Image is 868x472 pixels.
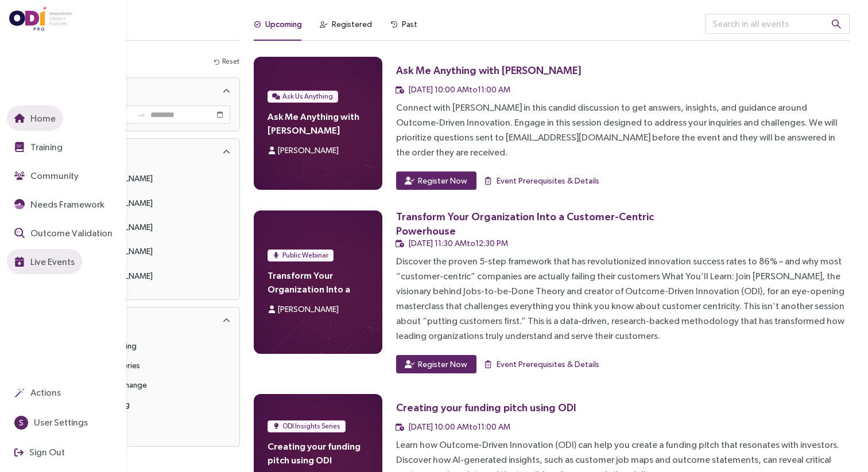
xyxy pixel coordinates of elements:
[332,18,372,30] div: Registered
[51,307,239,335] div: Type
[7,410,95,435] button: SUser Settings
[402,18,417,30] div: Past
[268,439,369,467] h4: Creating your funding pitch using ODI
[51,14,240,40] h3: Live Events
[51,78,239,106] div: Dates
[28,140,63,154] span: Training
[7,249,82,274] button: Live Events
[265,18,302,30] div: Upcoming
[396,254,850,344] div: Discover the proven 5-step framework that has revolutionized innovation success rates to 86% – an...
[7,380,68,405] button: Actions
[483,171,600,190] button: Event Prerequisites & Details
[51,139,239,166] div: Instructor
[222,56,239,67] span: Reset
[396,63,581,77] div: Ask Me Anything with [PERSON_NAME]
[14,142,25,152] img: Training
[705,14,850,34] input: Search in all events
[7,220,120,245] button: Outcome Validation
[396,100,850,160] div: Connect with [PERSON_NAME] in this candid discussion to get answers, insights, and guidance aroun...
[28,197,104,212] span: Needs Framework
[282,91,333,102] span: Ask Us Anything
[28,385,61,400] span: Actions
[7,134,70,159] button: Training
[7,440,72,465] button: Sign Out
[822,14,851,34] button: search
[278,305,339,314] span: [PERSON_NAME]
[278,146,339,155] span: [PERSON_NAME]
[7,192,112,217] button: Needs Framework
[268,268,369,296] h4: Transform Your Organization Into a Customer-Centric Powerhouse
[14,170,25,181] img: Community
[409,239,508,248] span: [DATE] 11:30 AM to 12:30 PM
[28,111,56,126] span: Home
[14,388,25,398] img: Actions
[483,355,600,373] button: Event Prerequisites & Details
[396,400,576,415] div: Creating your funding pitch using ODI
[409,422,510,431] span: [DATE] 10:00 AM to 11:00 AM
[9,7,72,31] img: ODIpro
[32,415,88,430] span: User Settings
[7,163,86,188] button: Community
[409,85,510,94] span: [DATE] 10:00 AM to 11:00 AM
[282,249,328,261] span: Public Webinar
[282,420,340,432] span: ODI Insights Series
[396,171,476,190] button: Register Now
[396,355,476,373] button: Register Now
[28,255,75,269] span: Live Events
[7,106,63,131] button: Home
[137,110,146,119] span: swap-right
[14,256,25,267] img: Live Events
[268,110,369,137] h4: Ask Me Anything with [PERSON_NAME]
[214,56,240,68] button: Reset
[497,358,599,370] span: Event Prerequisites & Details
[418,174,467,187] span: Register Now
[831,19,842,29] span: search
[14,199,25,209] img: JTBD Needs Framework
[418,358,467,370] span: Register Now
[497,174,599,187] span: Event Prerequisites & Details
[137,110,146,119] span: to
[27,445,65,459] span: Sign Out
[14,228,25,238] img: Outcome Validation
[28,169,79,183] span: Community
[19,416,24,430] span: S
[28,226,113,240] span: Outcome Validation
[396,209,664,238] div: Transform Your Organization Into a Customer-Centric Powerhouse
